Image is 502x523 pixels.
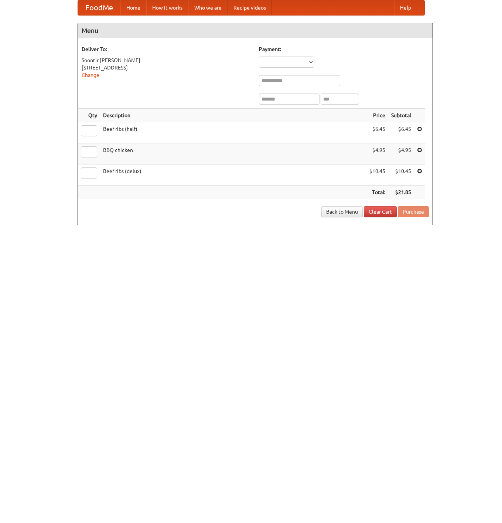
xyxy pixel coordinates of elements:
[120,0,146,15] a: Home
[388,122,414,143] td: $6.45
[366,164,388,186] td: $10.45
[364,206,397,217] a: Clear Cart
[321,206,363,217] a: Back to Menu
[366,122,388,143] td: $6.45
[82,72,99,78] a: Change
[78,0,120,15] a: FoodMe
[82,64,252,71] div: [STREET_ADDRESS]
[366,186,388,199] th: Total:
[228,0,272,15] a: Recipe videos
[78,109,100,122] th: Qty
[366,143,388,164] td: $4.95
[388,143,414,164] td: $4.95
[366,109,388,122] th: Price
[388,164,414,186] td: $10.45
[100,164,366,186] td: Beef ribs (delux)
[100,143,366,164] td: BBQ chicken
[188,0,228,15] a: Who we are
[388,109,414,122] th: Subtotal
[78,23,433,38] h4: Menu
[394,0,417,15] a: Help
[388,186,414,199] th: $21.85
[100,122,366,143] td: Beef ribs (half)
[82,57,252,64] div: Soontir [PERSON_NAME]
[259,45,429,53] h5: Payment:
[100,109,366,122] th: Description
[398,206,429,217] button: Purchase
[82,45,252,53] h5: Deliver To:
[146,0,188,15] a: How it works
